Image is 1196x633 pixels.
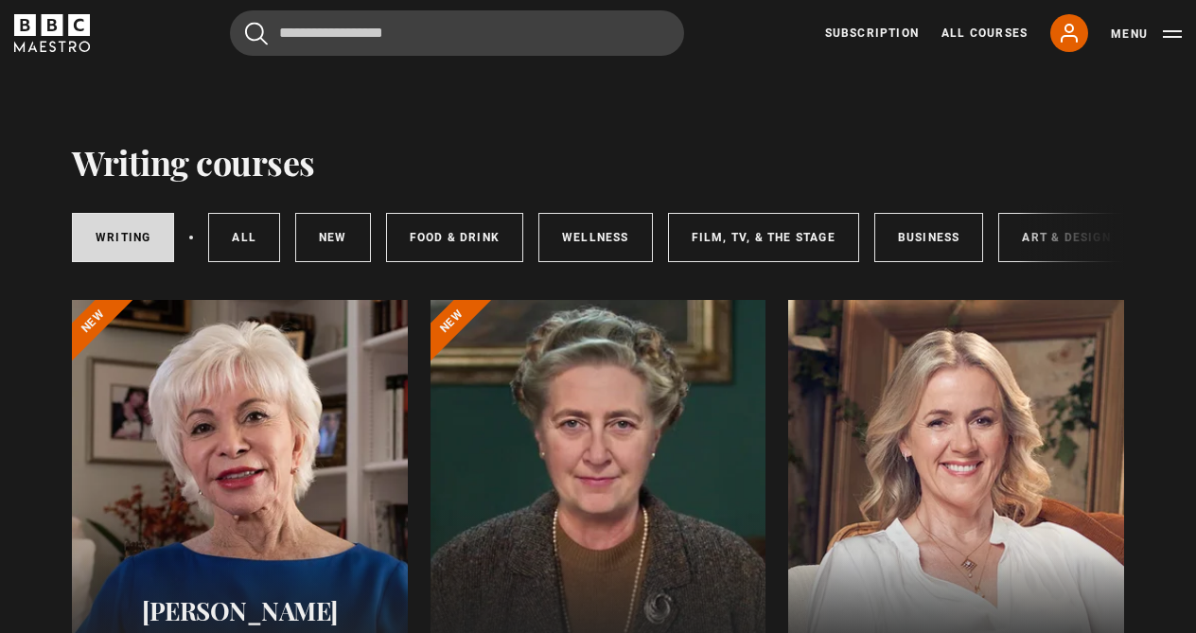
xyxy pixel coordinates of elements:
h1: Writing courses [72,142,315,182]
svg: BBC Maestro [14,14,90,52]
a: All Courses [941,25,1028,42]
button: Submit the search query [245,22,268,45]
a: Subscription [825,25,919,42]
a: New [295,213,371,262]
a: All [208,213,280,262]
a: Writing [72,213,174,262]
a: Wellness [538,213,653,262]
input: Search [230,10,684,56]
h2: [PERSON_NAME] [95,596,385,625]
button: Toggle navigation [1111,25,1182,44]
a: Food & Drink [386,213,523,262]
a: Art & Design [998,213,1134,262]
a: Film, TV, & The Stage [668,213,859,262]
a: Business [874,213,984,262]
